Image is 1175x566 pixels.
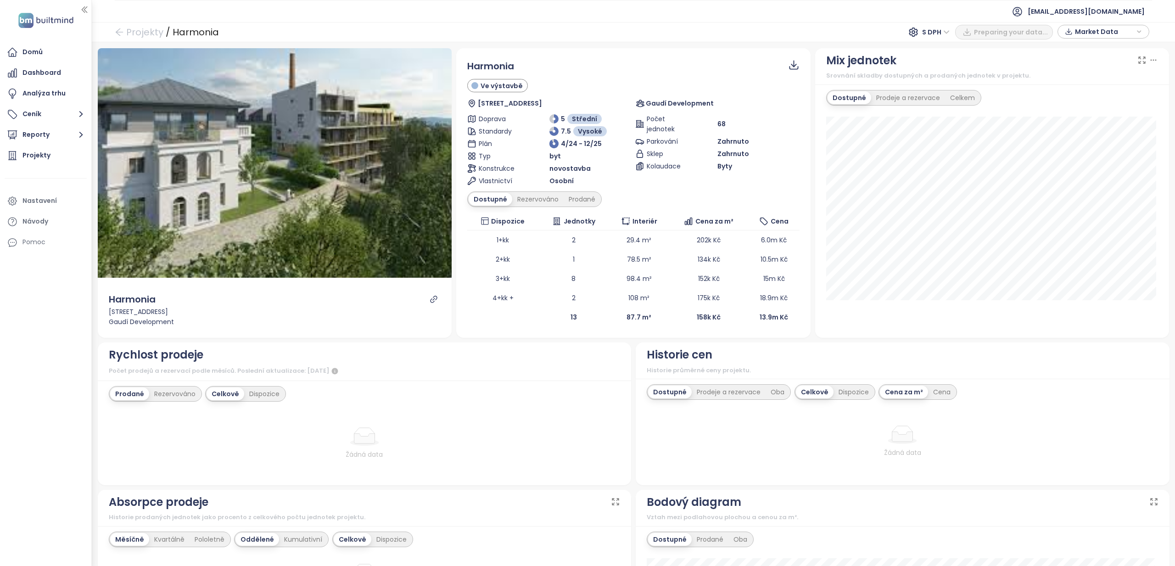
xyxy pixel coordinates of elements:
div: Rezervováno [512,193,564,206]
span: Zahrnuto [717,149,749,159]
div: Prodané [110,387,149,400]
td: 8 [538,269,609,288]
div: Dostupné [469,193,512,206]
a: Analýza trhu [5,84,87,103]
div: Cena [928,386,956,398]
b: 13 [571,313,577,322]
span: Standardy [479,126,520,136]
span: S DPH [922,25,950,39]
div: Návody [22,216,48,227]
td: 1+kk [467,230,538,250]
span: 6.0m Kč [761,235,787,245]
span: Cena [771,216,789,226]
div: Historie průměrné ceny projektu. [647,366,1158,375]
div: Oba [728,533,752,546]
span: Střední [572,114,597,124]
a: link [430,295,438,303]
div: Srovnání skladby dostupných a prodaných jednotek v projektu. [826,71,1158,80]
span: [EMAIL_ADDRESS][DOMAIN_NAME] [1028,0,1145,22]
a: arrow-left Projekty [115,24,163,40]
div: Projekty [22,150,50,161]
div: Nastavení [22,195,57,207]
div: Pololetně [190,533,229,546]
div: Harmonia [109,292,156,307]
span: 18.9m Kč [760,293,788,303]
div: Historie prodaných jednotek jako procento z celkového počtu jednotek projektu. [109,513,621,522]
span: arrow-left [115,28,124,37]
div: Žádná data [673,448,1132,458]
a: Nastavení [5,192,87,210]
div: Mix jednotek [826,52,896,69]
span: Harmonia [467,59,514,73]
span: Zahrnuto [717,136,749,146]
span: Gaudí Development [646,98,714,108]
div: Pomoc [22,236,45,248]
span: Cena za m² [695,216,733,226]
div: Oba [766,386,789,398]
a: Návody [5,213,87,231]
span: Kolaudace [647,161,688,171]
span: Osobní [549,176,574,186]
div: Prodané [564,193,600,206]
div: Bodový diagram [647,493,741,511]
span: novostavba [549,163,591,174]
div: Dashboard [22,67,61,78]
span: 134k Kč [698,255,720,264]
span: 7.5 [561,126,571,136]
div: Dostupné [828,91,871,104]
div: Celkem [945,91,980,104]
div: Celkově [796,386,834,398]
div: Dispozice [244,387,285,400]
div: Dispozice [371,533,412,546]
span: Byty [717,161,732,171]
td: 2+kk [467,250,538,269]
span: 4/24 - 12/25 [561,139,602,149]
span: 10.5m Kč [761,255,788,264]
div: Harmonia [173,24,219,40]
span: Ve výstavbě [481,81,523,91]
td: 4+kk + [467,288,538,308]
span: Preparing your data... [974,27,1048,37]
span: 15m Kč [763,274,785,283]
span: 5 [561,114,565,124]
div: Historie cen [647,346,712,364]
div: Rezervováno [149,387,201,400]
div: Kvartálně [149,533,190,546]
div: Dostupné [648,533,692,546]
div: Analýza trhu [22,88,66,99]
span: Jednotky [564,216,595,226]
td: 29.4 m² [609,230,669,250]
span: Doprava [479,114,520,124]
span: Market Data [1075,25,1134,39]
div: Kumulativní [279,533,327,546]
div: Rychlost prodeje [109,346,203,364]
div: Žádná data [135,449,594,460]
span: Dispozice [491,216,525,226]
span: 68 [717,119,726,129]
div: Gaudí Development [109,317,441,327]
td: 78.5 m² [609,250,669,269]
td: 1 [538,250,609,269]
div: Počet prodejů a rezervací podle měsíců. Poslední aktualizace: [DATE] [109,366,621,377]
span: 175k Kč [698,293,720,303]
a: Domů [5,43,87,62]
div: Prodeje a rezervace [871,91,945,104]
button: Preparing your data... [955,25,1053,39]
b: 13.9m Kč [760,313,788,322]
span: Parkování [647,136,688,146]
div: Celkově [334,533,371,546]
td: 3+kk [467,269,538,288]
span: Sklep [647,149,688,159]
span: Vlastnictví [479,176,520,186]
span: Vysoké [578,126,602,136]
div: Celkově [207,387,244,400]
span: Konstrukce [479,163,520,174]
span: byt [549,151,561,161]
div: Prodeje a rezervace [692,386,766,398]
div: Měsíčně [110,533,149,546]
span: 152k Kč [698,274,720,283]
td: 2 [538,230,609,250]
div: Dostupné [648,386,692,398]
img: logo [16,11,76,30]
